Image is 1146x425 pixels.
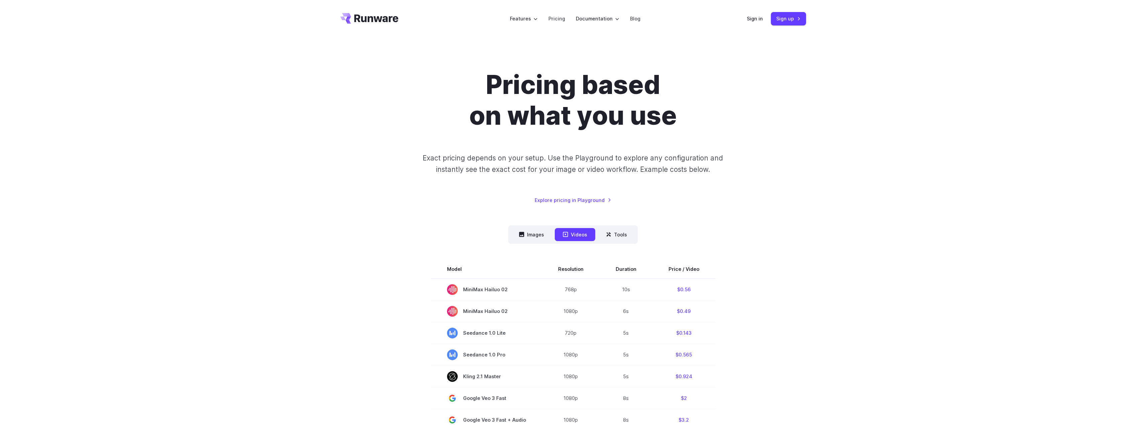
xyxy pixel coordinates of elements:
[600,344,652,365] td: 5s
[600,260,652,279] th: Duration
[652,365,715,387] td: $0.924
[447,393,526,404] span: Google Veo 3 Fast
[652,279,715,301] td: $0.56
[447,284,526,295] span: MiniMax Hailuo 02
[576,15,619,22] label: Documentation
[447,371,526,382] span: Kling 2.1 Master
[652,387,715,409] td: $2
[447,328,526,338] span: Seedance 1.0 Lite
[542,279,600,301] td: 768p
[542,322,600,344] td: 720p
[431,260,542,279] th: Model
[447,349,526,360] span: Seedance 1.0 Pro
[542,260,600,279] th: Resolution
[511,228,552,241] button: Images
[600,300,652,322] td: 6s
[652,344,715,365] td: $0.565
[771,12,806,25] a: Sign up
[542,300,600,322] td: 1080p
[340,13,399,24] a: Go to /
[542,387,600,409] td: 1080p
[600,387,652,409] td: 8s
[548,15,565,22] a: Pricing
[542,344,600,365] td: 1080p
[747,15,763,22] a: Sign in
[652,322,715,344] td: $0.143
[598,228,635,241] button: Tools
[447,306,526,317] span: MiniMax Hailuo 02
[600,322,652,344] td: 5s
[410,152,736,175] p: Exact pricing depends on your setup. Use the Playground to explore any configuration and instantl...
[652,260,715,279] th: Price / Video
[387,70,760,131] h1: Pricing based on what you use
[630,15,640,22] a: Blog
[535,196,611,204] a: Explore pricing in Playground
[600,279,652,301] td: 10s
[542,365,600,387] td: 1080p
[555,228,595,241] button: Videos
[510,15,538,22] label: Features
[652,300,715,322] td: $0.49
[600,365,652,387] td: 5s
